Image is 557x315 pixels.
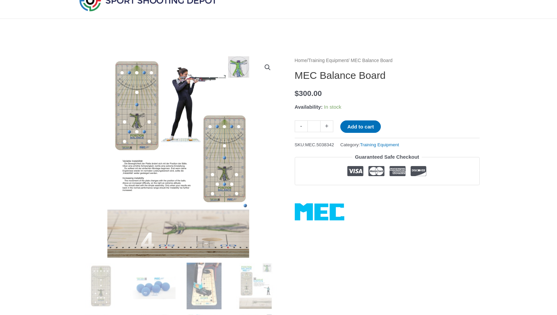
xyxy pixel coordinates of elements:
input: Product quantity [307,120,321,132]
legend: Guaranteed Safe Checkout [352,152,422,162]
iframe: Customer reviews powered by Trustpilot [295,190,480,198]
button: Add to cart [340,120,381,133]
span: MEC.5038342 [305,142,334,147]
a: Training Equipment [308,58,348,63]
span: $ [295,89,299,98]
span: SKU: [295,141,334,149]
a: - [295,120,307,132]
span: In stock [324,104,341,110]
bdi: 300.00 [295,89,322,98]
span: Availability: [295,104,323,110]
span: Category: [340,141,399,149]
img: MEC Balance Board - Image 4 [232,263,279,309]
h1: MEC Balance Board [295,69,480,82]
img: MEC Balance Board - Image 3 [181,263,227,309]
img: MEC Balance Board - Image 2 [129,263,176,309]
a: View full-screen image gallery [262,61,274,73]
a: MEC [295,203,344,220]
a: Home [295,58,307,63]
a: + [321,120,333,132]
nav: Breadcrumb [295,56,480,65]
img: MEC Balance Board [78,263,124,309]
a: Training Equipment [360,142,399,147]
